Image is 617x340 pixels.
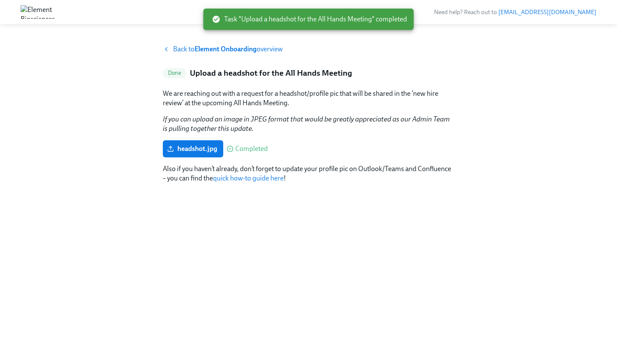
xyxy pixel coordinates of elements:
[195,45,257,53] strong: Element Onboarding
[163,44,454,54] a: Back toElement Onboardingoverview
[173,44,283,54] span: Back to overview
[235,145,268,152] span: Completed
[169,145,217,153] span: headshot.jpg
[434,9,596,16] span: Need help? Reach out to
[163,89,454,108] p: We are reaching out with a request for a headshot/profile pic that will be shared in the ‘new hir...
[21,5,55,19] img: Element Biosciences
[498,9,596,16] a: [EMAIL_ADDRESS][DOMAIN_NAME]
[163,70,186,76] span: Done
[163,140,223,157] label: headshot.jpg
[163,164,454,183] p: Also if you haven’t already, don’t forget to update your profile pic on Outlook/Teams and Conflue...
[212,15,407,24] span: Task "Upload a headshot for the All Hands Meeting" completed
[190,68,352,79] h5: Upload a headshot for the All Hands Meeting
[213,174,284,182] a: quick how-to guide here
[163,115,450,133] em: If you can upload an image in JPEG format that would be greatly appreciated as our Admin Team is ...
